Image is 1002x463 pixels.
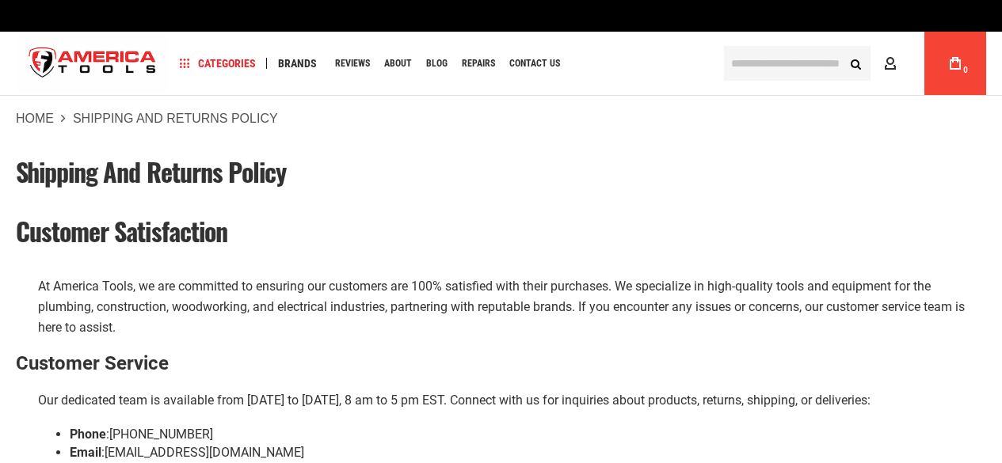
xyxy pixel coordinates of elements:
a: [EMAIL_ADDRESS][DOMAIN_NAME] [105,445,304,460]
button: Search [840,48,871,78]
a: Brands [271,53,324,74]
img: America Tools [16,34,170,93]
a: store logo [16,34,170,93]
span: About [384,59,412,68]
h2: Customer Service [16,353,986,374]
a: Reviews [328,53,377,74]
a: Blog [419,53,455,74]
span: 0 [963,66,968,74]
b: Phone [70,427,106,442]
span: Shipping and Returns Policy [16,153,286,190]
span: Repairs [462,59,495,68]
p: At America Tools, we are committed to ensuring our customers are 100% satisfied with their purcha... [38,276,986,337]
span: Blog [426,59,448,68]
span: Categories [180,58,256,69]
h1: Customer Satisfaction [16,217,986,245]
span: Brands [278,58,317,69]
a: 0 [940,32,970,95]
span: Contact Us [509,59,560,68]
li: : [70,444,986,462]
a: Categories [173,53,263,74]
a: Contact Us [502,53,567,74]
strong: Shipping and Returns Policy [73,112,278,125]
b: Email [70,445,101,460]
a: [PHONE_NUMBER] [109,427,213,442]
a: About [377,53,419,74]
a: Repairs [455,53,502,74]
p: Our dedicated team is available from [DATE] to [DATE], 8 am to 5 pm EST. Connect with us for inqu... [38,390,986,411]
span: Reviews [335,59,370,68]
a: Home [16,112,54,126]
li: : [70,426,986,444]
